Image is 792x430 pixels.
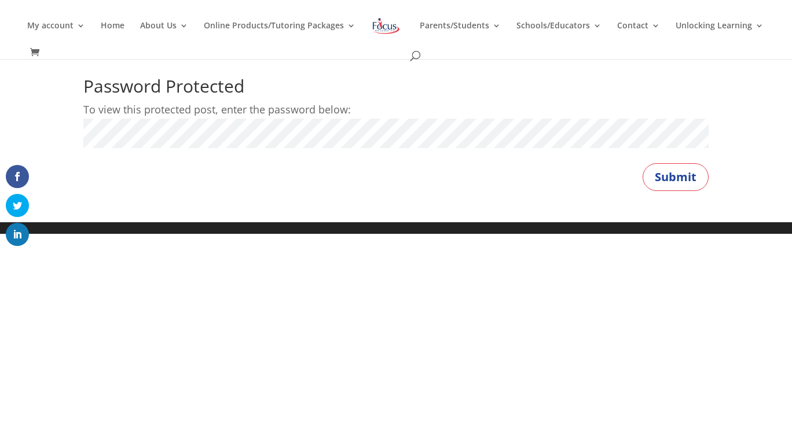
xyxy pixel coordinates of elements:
img: Focus on Learning [371,16,401,36]
a: Contact [617,21,660,49]
a: Online Products/Tutoring Packages [204,21,355,49]
a: Parents/Students [420,21,501,49]
p: To view this protected post, enter the password below: [83,101,709,119]
a: Unlocking Learning [676,21,764,49]
a: Home [101,21,124,49]
a: Schools/Educators [516,21,602,49]
a: About Us [140,21,188,49]
a: My account [27,21,85,49]
h1: Password Protected [83,78,709,101]
button: Submit [643,163,709,191]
